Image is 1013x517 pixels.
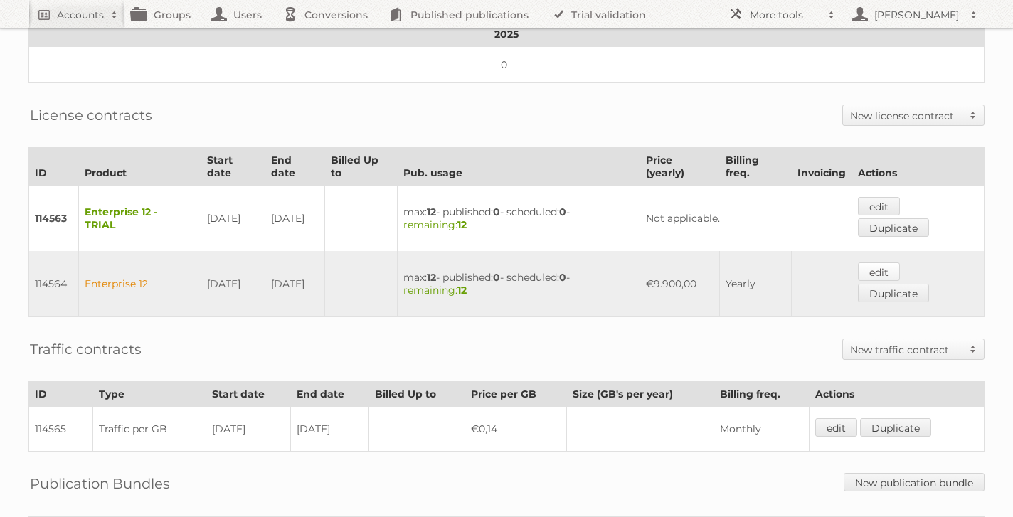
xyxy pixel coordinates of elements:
[465,407,567,452] td: €0,14
[29,382,93,407] th: ID
[265,251,325,317] td: [DATE]
[201,186,265,252] td: [DATE]
[457,284,467,297] strong: 12
[201,148,265,186] th: Start date
[93,407,206,452] td: Traffic per GB
[79,148,201,186] th: Product
[79,186,201,252] td: Enterprise 12 - TRIAL
[79,251,201,317] td: Enterprise 12
[719,148,791,186] th: Billing freq.
[843,105,984,125] a: New license contract
[858,218,929,237] a: Duplicate
[719,251,791,317] td: Yearly
[291,382,369,407] th: End date
[403,284,467,297] span: remaining:
[457,218,467,231] strong: 12
[852,148,984,186] th: Actions
[962,339,984,359] span: Toggle
[369,382,465,407] th: Billed Up to
[465,382,567,407] th: Price per GB
[850,109,962,123] h2: New license contract
[265,148,325,186] th: End date
[714,407,809,452] td: Monthly
[640,148,720,186] th: Price (yearly)
[843,339,984,359] a: New traffic contract
[962,105,984,125] span: Toggle
[640,251,720,317] td: €9.900,00
[57,8,104,22] h2: Accounts
[493,271,500,284] strong: 0
[29,47,985,83] td: 0
[850,343,962,357] h2: New traffic contract
[291,407,369,452] td: [DATE]
[93,382,206,407] th: Type
[860,418,931,437] a: Duplicate
[427,206,436,218] strong: 12
[397,251,640,317] td: max: - published: - scheduled: -
[791,148,852,186] th: Invoicing
[871,8,963,22] h2: [PERSON_NAME]
[29,407,93,452] td: 114565
[206,407,290,452] td: [DATE]
[29,22,985,47] th: 2025
[493,206,500,218] strong: 0
[201,251,265,317] td: [DATE]
[809,382,984,407] th: Actions
[29,251,79,317] td: 114564
[29,148,79,186] th: ID
[397,186,640,252] td: max: - published: - scheduled: -
[397,148,640,186] th: Pub. usage
[30,105,152,126] h2: License contracts
[714,382,809,407] th: Billing freq.
[858,197,900,215] a: edit
[858,262,900,281] a: edit
[206,382,290,407] th: Start date
[265,186,325,252] td: [DATE]
[815,418,857,437] a: edit
[566,382,714,407] th: Size (GB's per year)
[325,148,398,186] th: Billed Up to
[640,186,852,252] td: Not applicable.
[858,284,929,302] a: Duplicate
[559,206,566,218] strong: 0
[29,186,79,252] td: 114563
[844,473,985,491] a: New publication bundle
[750,8,821,22] h2: More tools
[403,218,467,231] span: remaining:
[559,271,566,284] strong: 0
[30,473,170,494] h2: Publication Bundles
[427,271,436,284] strong: 12
[30,339,142,360] h2: Traffic contracts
